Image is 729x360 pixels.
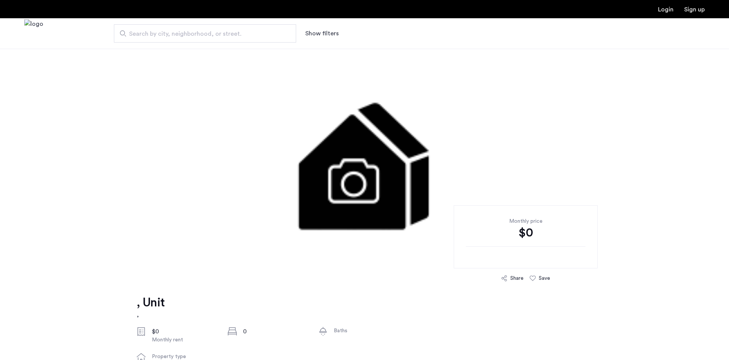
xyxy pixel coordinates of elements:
img: logo [24,19,43,48]
h2: , [137,310,164,319]
div: $0 [466,225,585,240]
a: Registration [684,6,705,13]
div: $0 [152,327,216,336]
a: Login [658,6,674,13]
button: Show or hide filters [305,29,339,38]
div: Monthly price [466,217,585,225]
input: Apartment Search [114,24,296,43]
div: Save [539,274,550,282]
a: , Unit, [137,295,164,319]
div: Monthly rent [152,336,216,344]
a: Cazamio Logo [24,19,43,48]
div: Share [510,274,524,282]
div: 0 [243,327,307,336]
div: Baths [334,327,398,335]
img: 3.gif [131,49,598,277]
span: Search by city, neighborhood, or street. [129,29,275,38]
h1: , Unit [137,295,164,310]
